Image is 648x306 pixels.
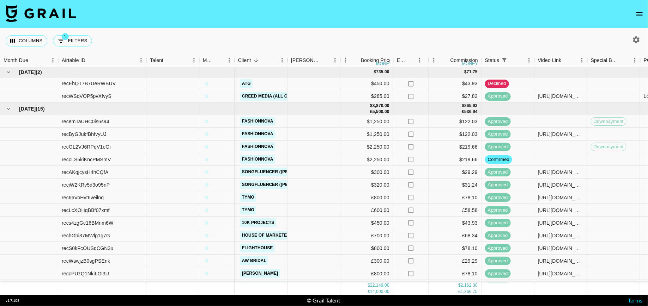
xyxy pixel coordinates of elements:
div: v 1.7.103 [6,298,19,303]
div: $1,250.00 [340,128,393,140]
div: Status [485,54,499,67]
div: https://www.tiktok.com/@cherriecherry_/video/7533009858837220630?is_from_webapp=1&sender_device=p... [538,181,583,188]
div: © Grail Talent [307,297,340,304]
div: Commission [450,54,478,67]
div: £ [462,109,465,115]
div: £800.00 [340,191,393,204]
div: https://www.tiktok.com/@cherriecherry_/video/7502174336757812502?is_from_webapp=1&sender_device=p... [538,194,583,201]
button: Sort [509,55,519,65]
span: declined [485,80,509,87]
button: Menu [189,55,199,65]
button: hide children [4,104,13,114]
div: https://www.instagram.com/stories/minnieharrisuk/3696700813652098617/ [538,270,583,277]
div: https://www.tiktok.com/@cherriecherry_/video/7548949763203403030?is_from_webapp=1&sender_device=p... [538,131,583,138]
span: [DATE] [19,69,36,76]
div: $285.00 [340,90,393,103]
div: https://www.tiktok.com/@tompowelll/photo/7522888521527397654 [538,245,583,252]
div: $219.66 [429,153,482,166]
span: approved [485,182,511,188]
div: 735.00 [376,69,389,75]
div: £68.34 [429,229,482,242]
div: recByGJukfBhfvyUJ [62,131,107,138]
button: Menu [136,55,146,65]
div: recLcXOHqBBf07xmf [62,207,110,214]
a: AW Bridal [240,256,268,265]
div: https://www.tiktok.com/@cherriecherry_/video/7523321941499858198?is_from_webapp=1&sender_device=p... [538,169,583,176]
div: 14,000.00 [370,288,389,294]
div: Month Due [4,54,28,67]
div: £195.25 [429,280,482,293]
div: reciW2KRv5d3o95nP [62,181,110,188]
a: House of marketers [240,231,295,240]
button: Sort [407,55,417,65]
div: recAKqjcysH4hCQfA [62,169,108,176]
div: 865.93 [464,103,478,109]
div: $450.00 [340,77,393,90]
a: ATG [240,79,253,88]
div: Booking Price [361,54,392,67]
a: [PERSON_NAME] [240,269,280,278]
button: open drawer [632,7,647,21]
div: $1,250.00 [340,115,393,128]
div: £300.00 [340,255,393,267]
div: $29.29 [429,166,482,179]
div: $43.93 [429,217,482,229]
div: Client [235,54,287,67]
div: 1,366.75 [461,288,478,294]
span: approved [485,220,511,226]
div: Talent [146,54,199,67]
a: Songfluencer ([PERSON_NAME]) [240,168,320,176]
span: approved [485,207,511,214]
span: approved [485,169,511,176]
span: approved [485,258,511,264]
div: $219.66 [429,140,482,153]
span: approved [485,270,511,277]
span: approved [485,194,511,201]
a: Terms [628,297,642,304]
button: Sort [214,55,224,65]
div: $122.03 [429,128,482,140]
div: https://www.tiktok.com/@bradandmill/video/7538481855750769942?is_from_webapp=1&sender_device=pc&w... [538,232,583,239]
div: recWSqVOP5pvXfvyS [62,93,111,100]
button: Sort [163,55,173,65]
a: Fashionnova [240,117,275,126]
a: Fashionnova [240,142,275,151]
span: confirmed [485,156,512,163]
span: ( 2 ) [36,69,42,76]
a: Songfluencer ([PERSON_NAME]) [240,180,320,189]
button: Menu [429,55,439,65]
div: £ [368,288,370,294]
div: money [462,62,478,66]
img: Grail Talent [6,5,76,22]
div: £ [458,288,461,294]
div: https://www.tiktok.com/@cherriecherry_/video/7502174336757812502?is_from_webapp=1&sender_device=p... [538,207,583,214]
div: Client [238,54,251,67]
div: https://www.tiktok.com/@klovoxo/video/7527428117871349047?is_from_webapp=1&sender_device=pc&web_i... [538,219,583,226]
span: approved [485,118,511,125]
div: $ [374,69,376,75]
button: Menu [277,55,287,65]
button: Menu [340,55,351,65]
div: Special Booking Type [591,54,620,67]
button: Sort [440,55,450,65]
button: Sort [320,55,330,65]
div: £29.29 [429,255,482,267]
div: $78.10 [429,242,482,255]
div: money [376,62,392,66]
button: Sort [85,55,95,65]
div: $27.82 [429,90,482,103]
button: Sort [620,55,630,65]
span: [DATE] [19,105,36,112]
div: £ [370,109,373,115]
div: Video Link [534,54,587,67]
div: $ [462,103,465,109]
button: Menu [48,55,58,65]
button: Sort [351,55,361,65]
div: [PERSON_NAME] [291,54,320,67]
div: Airtable ID [58,54,146,67]
div: $450.00 [340,217,393,229]
button: Menu [330,55,340,65]
div: Booker [287,54,340,67]
div: recWswjzB0sgPSEnk [62,257,110,264]
div: recEhQT7B7UeRWBUV [62,80,116,87]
